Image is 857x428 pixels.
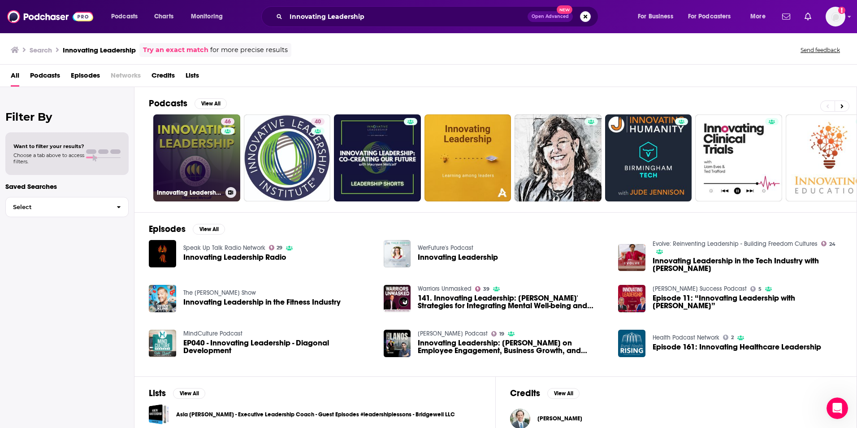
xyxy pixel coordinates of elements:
a: Phillip Lanos Podcast [418,330,488,337]
span: Podcasts [111,10,138,23]
a: TJ Walker Success Podcast [653,285,747,293]
a: Show notifications dropdown [801,9,815,24]
button: open menu [632,9,684,24]
a: Innovating Leadership Radio [149,240,176,267]
a: Innovating Leadership Radio [183,253,286,261]
button: Open AdvancedNew [528,11,573,22]
button: Send feedback [798,46,843,54]
button: open menu [744,9,777,24]
span: [PERSON_NAME] [537,415,582,422]
span: 2 [731,336,734,340]
button: Show profile menu [826,7,845,26]
input: Search podcasts, credits, & more... [286,9,528,24]
a: 40 [311,118,325,125]
span: Open Advanced [532,14,569,19]
a: Warriors Unmasked [418,285,472,293]
a: 46Innovating Leadership, Co-Creating Our Future [153,114,240,201]
a: CreditsView All [510,388,580,399]
a: Asia [PERSON_NAME] - Executive Leadership Coach - Guest Episodes #leadershiplessons - Bridgewell LLC [176,410,455,419]
a: Episode 11: “Innovating Leadership with Dr. Nikolai A. Behr” [618,285,645,312]
a: Episodes [71,68,100,87]
a: Innovating Leadership [384,240,411,267]
a: 24 [821,241,835,246]
h2: Filter By [5,110,129,123]
button: Select [5,197,129,217]
a: Episode 11: “Innovating Leadership with Dr. Nikolai A. Behr” [653,294,842,310]
span: Networks [111,68,141,87]
span: 40 [315,118,321,127]
a: EP040 - Innovating Leadership - Diagonal Development [183,339,373,354]
img: Innovating Leadership in the Fitness Industry [149,285,176,312]
span: Innovating Leadership in the Tech Industry with [PERSON_NAME] [653,257,842,272]
button: View All [193,224,225,235]
span: Innovating Leadership: [PERSON_NAME] on Employee Engagement, Business Growth, and Transforming In... [418,339,607,354]
a: 39 [475,286,489,292]
a: MindCulture Podcast [183,330,242,337]
a: Episode 161: Innovating Healthcare Leadership [653,343,821,351]
h3: Innovating Leadership [63,46,136,54]
img: Podchaser - Follow, Share and Rate Podcasts [7,8,93,25]
a: Innovating Leadership [418,253,498,261]
a: WerFuture's Podcast [418,244,473,252]
div: Search podcasts, credits, & more... [270,6,607,27]
a: 19 [491,331,504,336]
a: Innovating Leadership: Mark Frissora on Employee Engagement, Business Growth, and Transforming In... [418,339,607,354]
button: View All [173,388,205,399]
span: Choose a tab above to access filters. [13,152,84,165]
h2: Credits [510,388,540,399]
span: 141. Innovating Leadership: [PERSON_NAME]' Strategies for Integrating Mental Well-being and Business [418,294,607,310]
h2: Podcasts [149,98,187,109]
a: Credits [151,68,175,87]
span: Episode 11: “Innovating Leadership with [PERSON_NAME]” [653,294,842,310]
img: EP040 - Innovating Leadership - Diagonal Development [149,330,176,357]
a: Podcasts [30,68,60,87]
h2: Episodes [149,223,186,235]
button: open menu [682,9,744,24]
span: 24 [829,242,835,246]
span: Monitoring [191,10,223,23]
img: User Profile [826,7,845,26]
img: Innovating Leadership in the Tech Industry with Fernando Colaco [618,244,645,271]
a: 46 [221,118,234,125]
button: View All [547,388,580,399]
span: 46 [225,118,231,127]
a: ListsView All [149,388,205,399]
span: New [557,5,573,14]
a: Speak Up Talk Radio Network [183,244,265,252]
h3: Search [30,46,52,54]
a: Lists [186,68,199,87]
img: Innovating Leadership: Mark Frissora on Employee Engagement, Business Growth, and Transforming In... [384,330,411,357]
h2: Lists [149,388,166,399]
img: Episode 161: Innovating Healthcare Leadership [618,330,645,357]
button: View All [195,98,227,109]
a: Charts [148,9,179,24]
a: Ed Vincent [537,415,582,422]
a: Health Podcast Network [653,334,719,341]
button: open menu [105,9,149,24]
a: 40 [244,114,331,201]
a: The Devan Kline Show [183,289,256,297]
a: Asia Bribiesca-Hedin - Executive Leadership Coach - Guest Episodes #leadershiplessons - Bridgewel... [149,404,169,424]
span: More [750,10,766,23]
span: All [11,68,19,87]
span: 29 [277,246,282,250]
span: Want to filter your results? [13,143,84,149]
a: 141. Innovating Leadership: Mark Phillips' Strategies for Integrating Mental Well-being and Business [418,294,607,310]
span: Select [6,204,109,210]
img: 141. Innovating Leadership: Mark Phillips' Strategies for Integrating Mental Well-being and Business [384,285,411,312]
a: 29 [269,245,283,250]
a: Innovating Leadership in the Fitness Industry [183,298,341,306]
